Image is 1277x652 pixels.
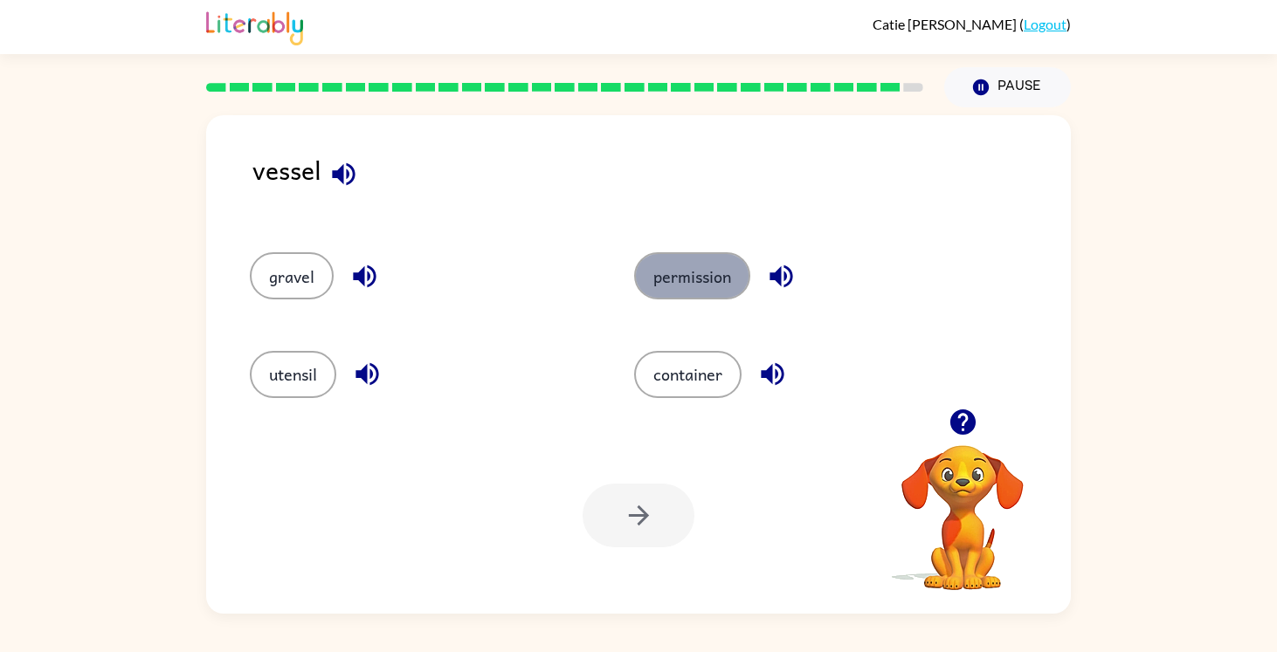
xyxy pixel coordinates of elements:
[634,252,750,299] button: permission
[1024,16,1066,32] a: Logout
[875,418,1050,593] video: Your browser must support playing .mp4 files to use Literably. Please try using another browser.
[250,351,336,398] button: utensil
[250,252,334,299] button: gravel
[873,16,1071,32] div: ( )
[634,351,742,398] button: container
[944,67,1071,107] button: Pause
[206,7,303,45] img: Literably
[873,16,1019,32] span: Catie [PERSON_NAME]
[252,150,1071,217] div: vessel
